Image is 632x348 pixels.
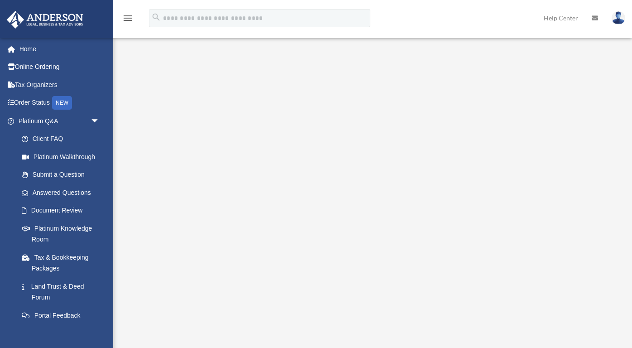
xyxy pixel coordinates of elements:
img: User Pic [612,11,625,24]
a: Document Review [13,202,113,220]
a: Platinum Knowledge Room [13,219,113,248]
a: Online Ordering [6,58,113,76]
a: Tax Organizers [6,76,113,94]
a: Platinum Walkthrough [13,148,109,166]
iframe: <span data-mce-type="bookmark" style="display: inline-block; width: 0px; overflow: hidden; line-h... [127,52,616,324]
i: search [151,12,161,22]
a: Answered Questions [13,184,113,202]
a: menu [122,16,133,24]
a: Submit a Question [13,166,113,184]
i: menu [122,13,133,24]
a: Portal Feedback [13,306,113,324]
a: Order StatusNEW [6,94,113,112]
a: Home [6,40,113,58]
a: Tax & Bookkeeping Packages [13,248,113,277]
a: Land Trust & Deed Forum [13,277,113,306]
div: NEW [52,96,72,110]
span: arrow_drop_down [91,112,109,130]
a: Client FAQ [13,130,113,148]
a: Platinum Q&Aarrow_drop_down [6,112,113,130]
img: Anderson Advisors Platinum Portal [4,11,86,29]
